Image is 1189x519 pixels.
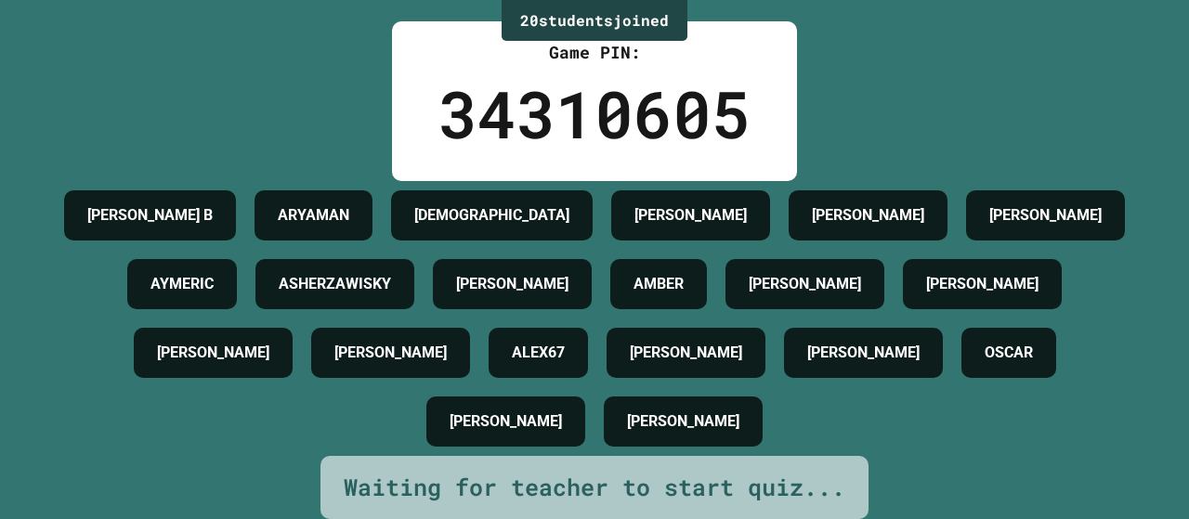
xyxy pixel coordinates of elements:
h4: [PERSON_NAME] [627,410,739,433]
h4: [PERSON_NAME] [807,342,920,364]
h4: [PERSON_NAME] [456,273,568,295]
h4: [PERSON_NAME] [450,410,562,433]
h4: AYMERIC [150,273,214,295]
h4: [PERSON_NAME] [812,204,924,227]
h4: [PERSON_NAME] [334,342,447,364]
h4: [PERSON_NAME] [989,204,1102,227]
h4: ASHERZAWISKY [279,273,391,295]
h4: ALEX67 [512,342,565,364]
div: 34310605 [438,65,751,162]
div: Waiting for teacher to start quiz... [344,470,845,505]
h4: OSCAR [985,342,1033,364]
h4: [PERSON_NAME] [749,273,861,295]
h4: [PERSON_NAME] [634,204,747,227]
h4: [PERSON_NAME] [157,342,269,364]
h4: [PERSON_NAME] B [87,204,213,227]
h4: [PERSON_NAME] [926,273,1039,295]
h4: [PERSON_NAME] [630,342,742,364]
h4: [DEMOGRAPHIC_DATA] [414,204,569,227]
h4: ARYAMAN [278,204,349,227]
h4: AMBER [634,273,684,295]
div: Game PIN: [438,40,751,65]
